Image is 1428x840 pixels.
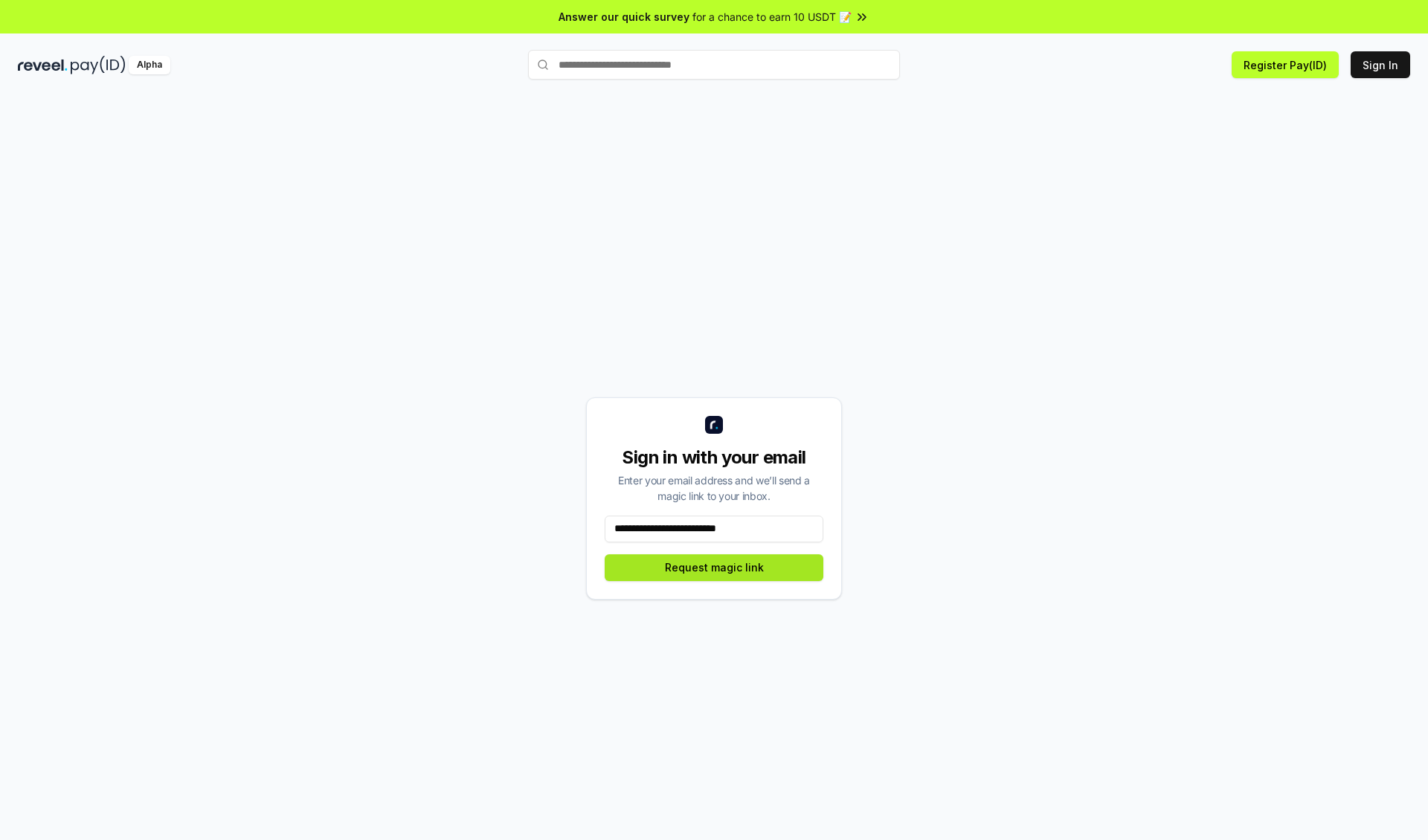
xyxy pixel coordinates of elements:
div: Sign in with your email [605,446,823,469]
div: Alpha [129,56,170,74]
img: reveel_dark [18,56,68,74]
img: pay_id [71,56,126,74]
div: Enter your email address and we’ll send a magic link to your inbox. [605,472,823,504]
button: Sign In [1351,51,1410,78]
span: Answer our quick survey [559,9,689,25]
img: logo_small [705,416,723,434]
button: Register Pay(ID) [1232,51,1339,78]
span: for a chance to earn 10 USDT 📝 [692,9,852,25]
button: Request magic link [605,554,823,581]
